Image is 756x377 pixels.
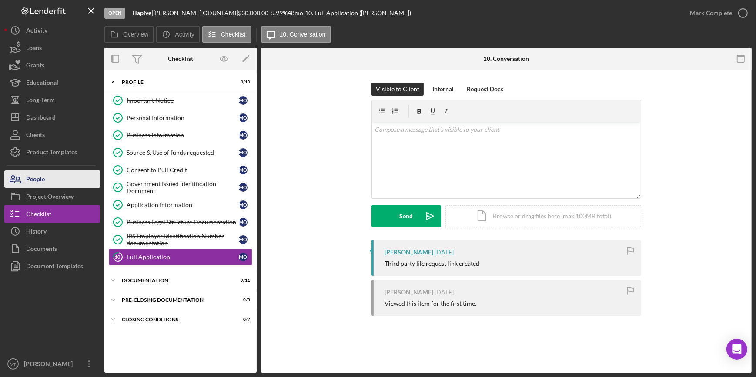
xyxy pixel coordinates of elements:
[123,31,148,38] label: Overview
[435,289,454,296] time: 2025-06-06 04:01
[132,10,153,17] div: |
[127,149,239,156] div: Source & Use of funds requested
[26,223,47,242] div: History
[175,31,194,38] label: Activity
[4,188,100,205] button: Project Overview
[26,143,77,163] div: Product Templates
[4,22,100,39] a: Activity
[4,257,100,275] button: Document Templates
[690,4,732,22] div: Mark Complete
[239,183,248,192] div: M O
[371,205,441,227] button: Send
[4,91,100,109] button: Long-Term
[261,26,331,43] button: 10. Conversation
[726,339,747,360] div: Open Intercom Messenger
[26,39,42,59] div: Loans
[371,83,424,96] button: Visible to Client
[4,143,100,161] button: Product Templates
[127,254,239,260] div: Full Application
[122,80,228,85] div: Profile
[109,92,252,109] a: Important NoticeMO
[109,161,252,179] a: Consent to Pull CreditMO
[462,83,508,96] button: Request Docs
[271,10,288,17] div: 5.99 %
[26,188,74,207] div: Project Overview
[4,57,100,74] button: Grants
[428,83,458,96] button: Internal
[22,355,78,375] div: [PERSON_NAME]
[484,55,529,62] div: 10. Conversation
[4,39,100,57] button: Loans
[4,126,100,143] button: Clients
[104,26,154,43] button: Overview
[234,297,250,303] div: 0 / 8
[109,214,252,231] a: Business Legal Structure DocumentationMO
[127,132,239,139] div: Business Information
[239,96,248,105] div: M O
[467,83,503,96] div: Request Docs
[681,4,752,22] button: Mark Complete
[4,74,100,91] a: Educational
[234,80,250,85] div: 9 / 10
[4,240,100,257] button: Documents
[127,233,239,247] div: IRS Employer Identification Number documentation
[26,170,45,190] div: People
[109,127,252,144] a: Business InformationMO
[221,31,246,38] label: Checklist
[288,10,303,17] div: 48 mo
[26,257,83,277] div: Document Templates
[122,317,228,322] div: Closing Conditions
[109,144,252,161] a: Source & Use of funds requestedMO
[109,196,252,214] a: Application InformationMO
[26,109,56,128] div: Dashboard
[153,10,238,17] div: [PERSON_NAME] ODUNLAMI |
[127,201,239,208] div: Application Information
[385,260,479,267] div: Third party file request link created
[26,91,55,111] div: Long-Term
[4,205,100,223] button: Checklist
[239,200,248,209] div: M O
[115,254,121,260] tspan: 10
[400,205,413,227] div: Send
[127,114,239,121] div: Personal Information
[4,109,100,126] a: Dashboard
[156,26,200,43] button: Activity
[234,278,250,283] div: 9 / 11
[127,167,239,173] div: Consent to Pull Credit
[109,248,252,266] a: 10Full ApplicationMO
[4,355,100,373] button: VT[PERSON_NAME]
[234,317,250,322] div: 0 / 7
[168,55,193,62] div: Checklist
[127,97,239,104] div: Important Notice
[132,9,151,17] b: Hapive
[26,240,57,260] div: Documents
[239,218,248,227] div: M O
[122,297,228,303] div: Pre-Closing Documentation
[385,289,433,296] div: [PERSON_NAME]
[4,223,100,240] button: History
[4,170,100,188] button: People
[109,109,252,127] a: Personal InformationMO
[26,57,44,76] div: Grants
[104,8,125,19] div: Open
[385,249,433,256] div: [PERSON_NAME]
[376,83,419,96] div: Visible to Client
[239,253,248,261] div: M O
[239,148,248,157] div: M O
[202,26,251,43] button: Checklist
[109,231,252,248] a: IRS Employer Identification Number documentationMO
[435,249,454,256] time: 2025-06-23 18:46
[122,278,228,283] div: Documentation
[238,10,271,17] div: $30,000.00
[26,205,51,225] div: Checklist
